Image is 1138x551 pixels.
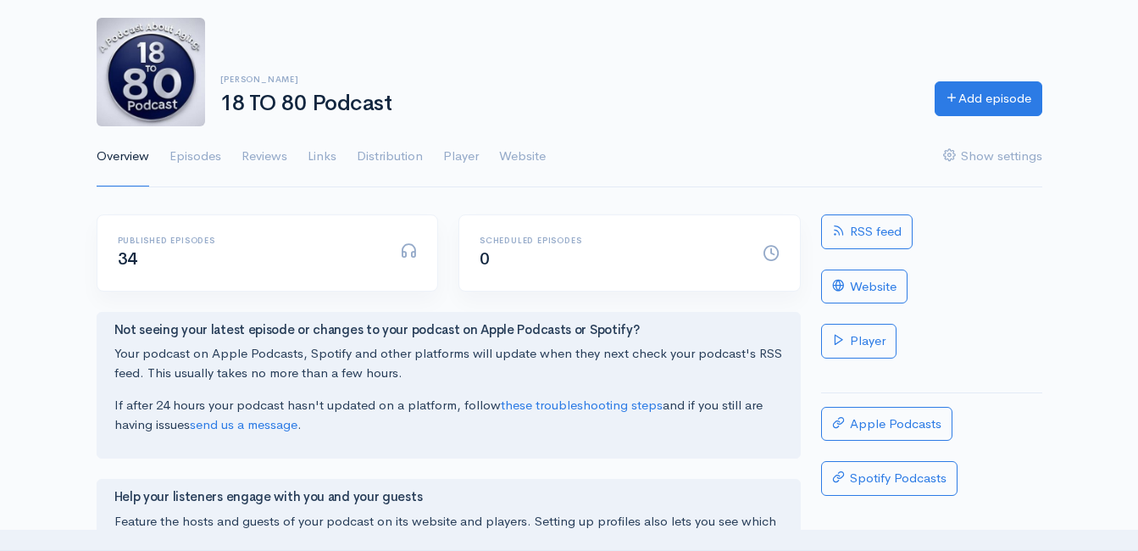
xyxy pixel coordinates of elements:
h6: Published episodes [118,236,380,245]
a: send us a message [190,416,297,432]
h4: Help your listeners engage with you and your guests [114,490,783,504]
a: Website [821,270,908,304]
p: Feature the hosts and guests of your podcast on its website and players. Setting up profiles also... [114,512,783,550]
a: Website [499,126,546,187]
h6: Scheduled episodes [480,236,742,245]
a: Distribution [357,126,423,187]
a: Links [308,126,336,187]
h1: 18 TO 80 Podcast [220,92,914,116]
a: Reviews [241,126,287,187]
p: Your podcast on Apple Podcasts, Spotify and other platforms will update when they next check your... [114,344,783,382]
span: 0 [480,248,490,270]
a: Overview [97,126,149,187]
a: Episodes [169,126,221,187]
h6: [PERSON_NAME] [220,75,914,84]
a: Spotify Podcasts [821,461,958,496]
a: Show settings [943,126,1042,187]
a: these troubleshooting steps [501,397,663,413]
a: RSS feed [821,214,913,249]
span: 34 [118,248,137,270]
a: Player [443,126,479,187]
a: Player [821,324,897,359]
a: Add episode [935,81,1042,116]
a: Apple Podcasts [821,407,952,442]
p: If after 24 hours your podcast hasn't updated on a platform, follow and if you still are having i... [114,396,783,434]
h4: Not seeing your latest episode or changes to your podcast on Apple Podcasts or Spotify? [114,323,783,337]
